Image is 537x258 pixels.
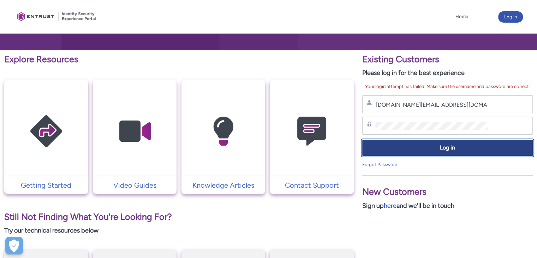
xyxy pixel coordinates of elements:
[4,226,354,235] p: Try our technical resources below
[5,237,23,254] button: Open Preferences
[273,180,350,190] p: Contact Support
[93,180,177,190] a: Video Guides
[384,202,396,210] a: here
[101,93,168,169] img: Video Guides
[185,180,262,190] p: Knowledge Articles
[362,162,398,167] a: Forgot Password
[362,53,533,66] p: Existing Customers
[375,101,488,109] input: Username
[498,11,523,23] button: Log in
[13,93,80,169] img: Getting Started
[190,93,257,169] img: Knowledge Articles
[362,83,533,90] div: Your login attempt has failed. Make sure the username and password are correct.
[362,201,533,211] p: Sign up and we'll be in touch
[4,53,354,66] p: Explore Resources
[362,68,533,78] p: Please log in for the best experience
[362,185,533,199] p: New Customers
[270,180,354,190] a: Contact Support
[362,140,533,156] button: Log in
[454,11,470,22] a: Home
[367,144,528,152] span: Log in
[4,180,88,190] a: Getting Started
[181,180,265,190] a: Knowledge Articles
[4,210,354,224] p: Still Not Finding What You're Looking For?
[8,180,85,190] p: Getting Started
[5,237,23,254] div: Cookie Preferences
[278,93,345,169] img: Contact Support
[96,180,173,190] p: Video Guides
